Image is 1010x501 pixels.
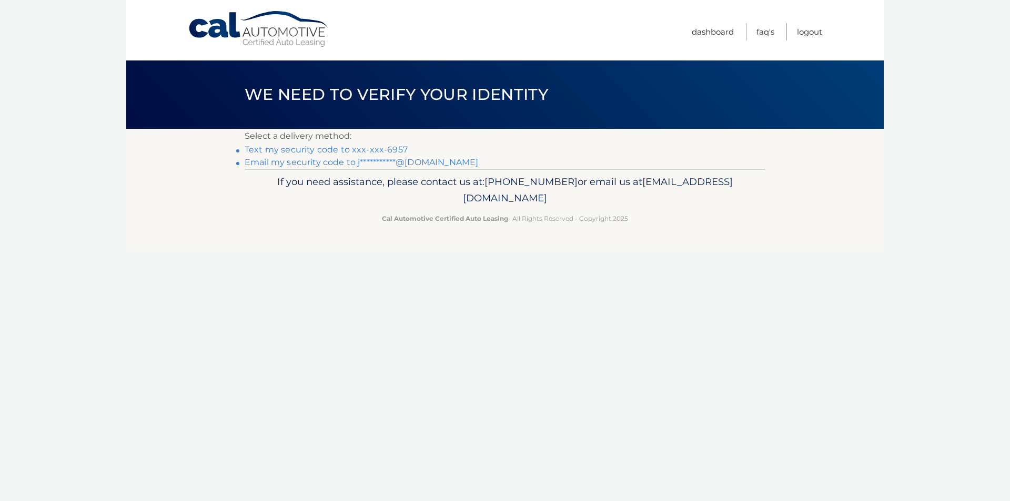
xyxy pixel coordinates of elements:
[245,85,548,104] span: We need to verify your identity
[245,129,765,144] p: Select a delivery method:
[245,145,408,155] a: Text my security code to xxx-xxx-6957
[484,176,578,188] span: [PHONE_NUMBER]
[756,23,774,40] a: FAQ's
[188,11,330,48] a: Cal Automotive
[692,23,734,40] a: Dashboard
[797,23,822,40] a: Logout
[251,173,759,207] p: If you need assistance, please contact us at: or email us at
[382,214,508,222] strong: Cal Automotive Certified Auto Leasing
[251,213,759,224] p: - All Rights Reserved - Copyright 2025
